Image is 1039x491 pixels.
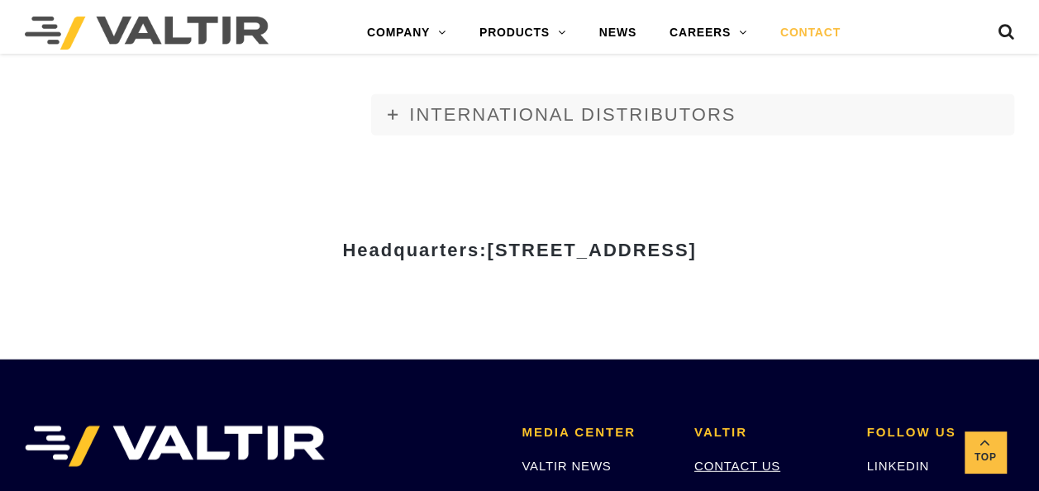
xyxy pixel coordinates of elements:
a: Top [965,431,1006,473]
a: LINKEDIN [866,459,929,473]
img: Valtir [25,17,269,50]
h2: MEDIA CENTER [522,426,670,440]
span: [STREET_ADDRESS] [487,240,696,260]
a: INTERNATIONAL DISTRIBUTORS [371,94,1014,136]
a: CAREERS [653,17,764,50]
h2: VALTIR [694,426,842,440]
span: INTERNATIONAL DISTRIBUTORS [409,104,736,125]
a: VALTIR NEWS [522,459,611,473]
a: PRODUCTS [463,17,583,50]
span: Top [965,448,1006,467]
a: NEWS [583,17,653,50]
img: VALTIR [25,426,325,467]
strong: Headquarters: [342,240,696,260]
a: COMPANY [350,17,463,50]
h2: FOLLOW US [866,426,1014,440]
a: CONTACT US [694,459,780,473]
a: CONTACT [764,17,857,50]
